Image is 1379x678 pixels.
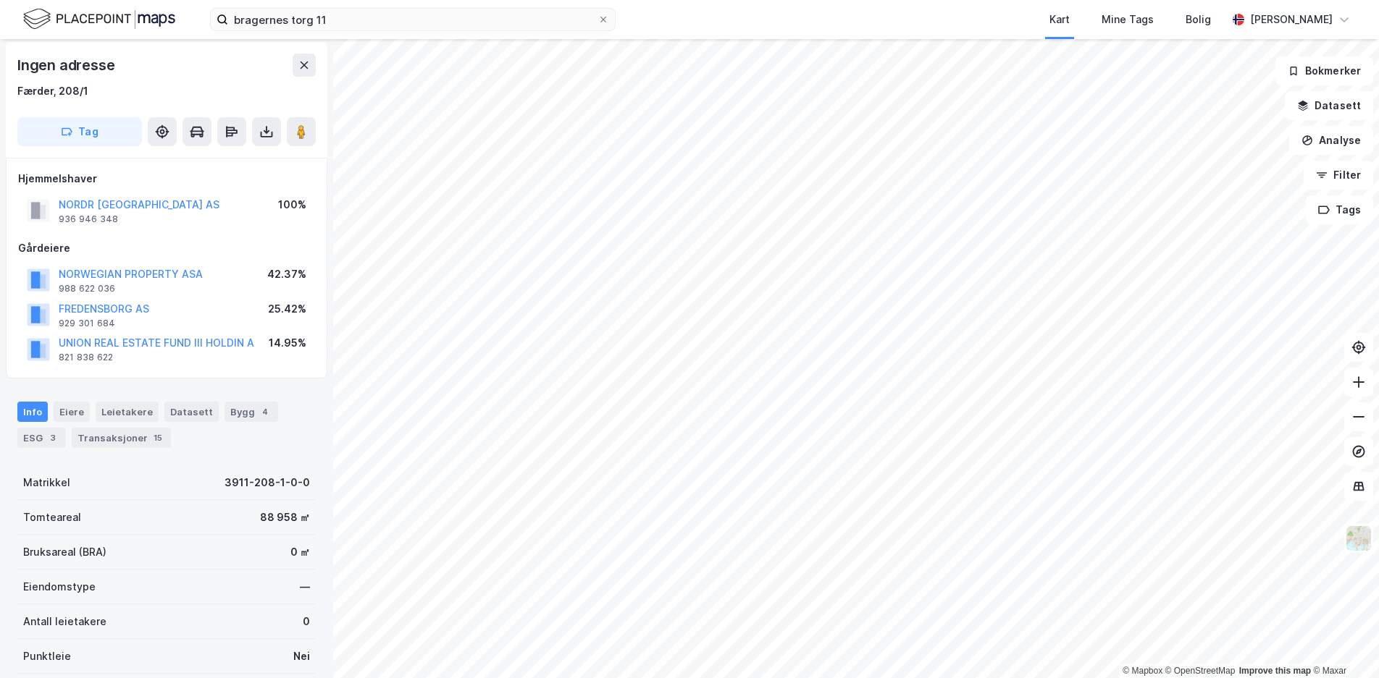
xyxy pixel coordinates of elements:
[18,170,315,187] div: Hjemmelshaver
[1186,11,1211,28] div: Bolig
[300,578,310,596] div: —
[59,213,118,225] div: 936 946 348
[23,509,81,526] div: Tomteareal
[1345,525,1372,552] img: Z
[46,431,60,445] div: 3
[1306,195,1373,224] button: Tags
[269,334,306,352] div: 14.95%
[18,240,315,257] div: Gårdeiere
[17,117,142,146] button: Tag
[17,54,117,77] div: Ingen adresse
[1239,666,1311,676] a: Improve this map
[228,9,598,30] input: Søk på adresse, matrikkel, gårdeiere, leietakere eller personer
[225,402,278,422] div: Bygg
[96,402,159,422] div: Leietakere
[1049,11,1070,28] div: Kart
[1307,609,1379,678] iframe: Chat Widget
[1285,91,1373,120] button: Datasett
[72,428,171,448] div: Transaksjoner
[151,431,165,445] div: 15
[1102,11,1154,28] div: Mine Tags
[23,648,71,665] div: Punktleie
[225,474,310,491] div: 3911-208-1-0-0
[1275,56,1373,85] button: Bokmerker
[23,578,96,596] div: Eiendomstype
[23,543,106,561] div: Bruksareal (BRA)
[54,402,90,422] div: Eiere
[23,613,106,630] div: Antall leietakere
[258,404,272,419] div: 4
[59,318,115,329] div: 929 301 684
[1123,666,1162,676] a: Mapbox
[293,648,310,665] div: Nei
[1250,11,1333,28] div: [PERSON_NAME]
[17,402,48,422] div: Info
[164,402,219,422] div: Datasett
[17,82,88,100] div: Færder, 208/1
[23,7,175,32] img: logo.f888ab2527a4732fd821a326f86c7f29.svg
[59,352,113,363] div: 821 838 622
[303,613,310,630] div: 0
[59,283,115,294] div: 988 622 036
[268,300,306,318] div: 25.42%
[278,196,306,213] div: 100%
[260,509,310,526] div: 88 958 ㎡
[17,428,66,448] div: ESG
[1289,126,1373,155] button: Analyse
[1304,161,1373,190] button: Filter
[267,266,306,283] div: 42.37%
[290,543,310,561] div: 0 ㎡
[1165,666,1236,676] a: OpenStreetMap
[23,474,70,491] div: Matrikkel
